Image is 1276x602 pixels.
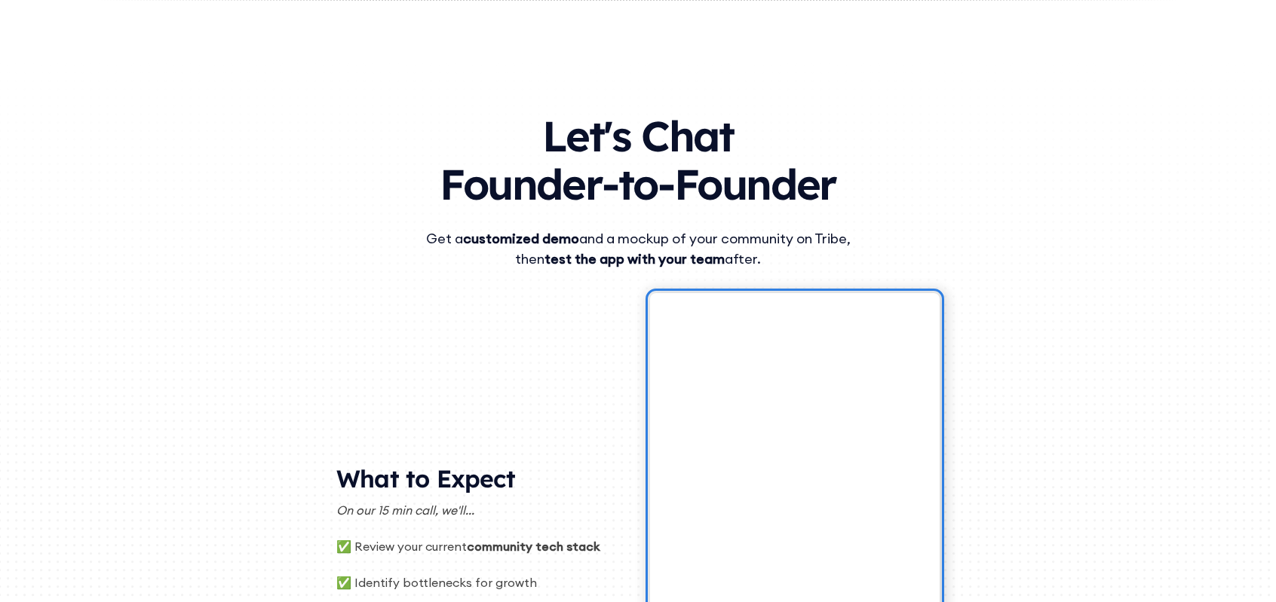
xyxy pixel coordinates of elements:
p: ✅ Review your current [336,537,626,555]
p: ✅ Identify bottlenecks for growth [336,573,626,591]
div: Get a and a mockup of your community on Tribe, then after. [397,228,879,269]
p: ‍ [336,519,626,537]
strong: customized demo [463,230,579,247]
strong: community tech stack [467,539,600,554]
h2: What to Expect [336,463,626,501]
p: ‍ [336,555,626,573]
h1: Let's Chat Founder-to-Founder [192,96,1084,216]
em: On our 15 min call, we'll... [336,503,474,518]
strong: test the app with your team [544,250,725,267]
